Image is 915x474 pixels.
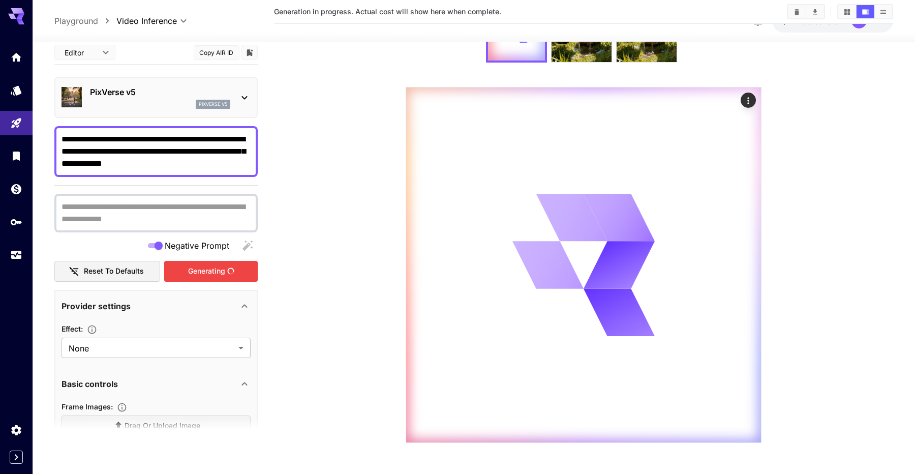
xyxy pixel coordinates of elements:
div: Actions [741,93,756,108]
div: Wallet [10,183,22,195]
span: Negative Prompt [165,240,229,252]
nav: breadcrumb [54,15,116,27]
div: Models [10,84,22,97]
button: Copy AIR ID [194,45,239,60]
div: Usage [10,249,22,261]
button: Clear All [788,5,806,18]
button: Expand sidebar [10,451,23,464]
button: Show media in video view [857,5,874,18]
span: Generation in progress. Actual cost will show here when complete. [274,7,501,16]
p: pixverse_v5 [199,101,227,108]
div: Library [10,150,22,162]
span: None [69,342,234,354]
span: Effect : [62,324,83,333]
button: Reset to defaults [54,261,160,282]
button: Download All [806,5,824,18]
button: Upload frame images. [113,402,131,412]
span: Video Inference [116,15,177,27]
div: PixVerse v5pixverse_v5 [62,82,251,113]
span: credits left [808,17,843,25]
a: Playground [54,15,98,27]
button: Show media in grid view [838,5,856,18]
div: Playground [10,117,22,130]
div: Basic controls [62,372,251,396]
p: Provider settings [62,300,131,312]
div: Home [10,51,22,64]
div: Show media in grid viewShow media in video viewShow media in list view [837,4,893,19]
div: Provider settings [62,294,251,318]
button: Add to library [245,46,254,58]
p: Basic controls [62,378,118,390]
div: API Keys [10,216,22,228]
button: Show media in list view [874,5,892,18]
span: $12.25 [782,17,808,25]
div: Clear AllDownload All [787,4,825,19]
label: Drag or upload image [62,416,251,436]
p: PixVerse v5 [90,86,230,98]
span: Frame Images : [62,402,113,411]
div: Settings [10,424,22,436]
span: Editor [65,47,96,58]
